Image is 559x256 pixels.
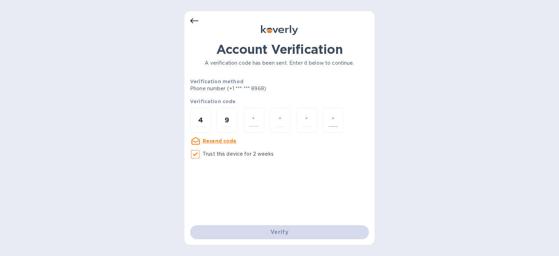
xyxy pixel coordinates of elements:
[190,42,369,57] h1: Account Verification
[203,150,274,158] p: Trust this device for 2 weeks
[203,138,237,144] u: Resend code
[190,98,369,105] p: Verification code
[190,79,244,84] b: Verification method
[190,59,369,67] p: A verification code has been sent. Enter it below to continue.
[190,85,320,92] p: Phone number (+1 *** *** 8968)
